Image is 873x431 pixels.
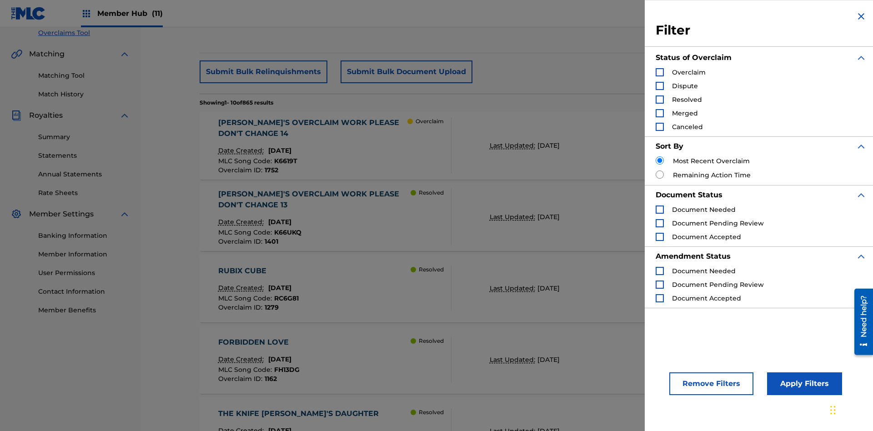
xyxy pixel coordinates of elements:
[81,8,92,19] img: Top Rightsholders
[856,251,867,262] img: expand
[218,337,300,348] div: FORBIDDEN LOVE
[218,146,266,155] p: Date Created:
[38,71,130,80] a: Matching Tool
[672,267,736,275] span: Document Needed
[97,8,163,19] span: Member Hub
[218,366,274,374] span: MLC Song Code :
[856,52,867,63] img: expand
[38,170,130,179] a: Annual Statements
[218,157,274,165] span: MLC Song Code :
[38,268,130,278] a: User Permissions
[38,132,130,142] a: Summary
[672,82,698,90] span: Dispute
[274,157,297,165] span: K6619T
[673,156,750,166] label: Most Recent Overclaim
[218,228,274,236] span: MLC Song Code :
[848,285,873,360] iframe: Resource Center
[152,9,163,18] span: (11)
[672,68,706,76] span: Overclaim
[672,95,702,104] span: Resolved
[218,303,265,311] span: Overclaim ID :
[656,190,722,199] strong: Document Status
[537,284,560,292] span: [DATE]
[119,49,130,60] img: expand
[29,49,65,60] span: Matching
[274,294,299,302] span: RC6G81
[218,237,265,246] span: Overclaim ID :
[672,109,698,117] span: Merged
[119,110,130,121] img: expand
[265,375,277,383] span: 1162
[341,60,472,83] button: Submit Bulk Document Upload
[38,90,130,99] a: Match History
[656,142,683,150] strong: Sort By
[265,237,278,246] span: 1401
[490,212,537,222] p: Last Updated:
[38,250,130,259] a: Member Information
[856,11,867,22] img: close
[274,228,301,236] span: K66UKQ
[856,190,867,200] img: expand
[672,281,764,289] span: Document Pending Review
[218,166,265,174] span: Overclaim ID :
[265,166,278,174] span: 1752
[200,183,814,251] a: [PERSON_NAME]'S OVERCLAIM WORK PLEASE DON'T CHANGE 13Date Created:[DATE]MLC Song Code:K66UKQOverc...
[537,356,560,364] span: [DATE]
[119,209,130,220] img: expand
[268,146,291,155] span: [DATE]
[218,189,411,210] div: [PERSON_NAME]'S OVERCLAIM WORK PLEASE DON'T CHANGE 13
[218,283,266,293] p: Date Created:
[29,209,94,220] span: Member Settings
[673,170,751,180] label: Remaining Action Time
[537,213,560,221] span: [DATE]
[672,294,741,302] span: Document Accepted
[11,209,22,220] img: Member Settings
[38,151,130,160] a: Statements
[38,28,130,38] a: Overclaims Tool
[11,110,22,121] img: Royalties
[11,7,46,20] img: MLC Logo
[490,284,537,293] p: Last Updated:
[38,188,130,198] a: Rate Sheets
[200,254,814,322] a: RUBIX CUBEDate Created:[DATE]MLC Song Code:RC6G81Overclaim ID:1279 ResolvedLast Updated:[DATE]Sub...
[656,53,732,62] strong: Status of Overclaim
[218,355,266,364] p: Date Created:
[274,366,300,374] span: FH13DG
[268,218,291,226] span: [DATE]
[218,217,266,227] p: Date Created:
[672,219,764,227] span: Document Pending Review
[672,233,741,241] span: Document Accepted
[419,266,444,274] p: Resolved
[218,294,274,302] span: MLC Song Code :
[656,22,867,39] h3: Filter
[268,284,291,292] span: [DATE]
[672,205,736,214] span: Document Needed
[218,266,299,276] div: RUBIX CUBE
[856,141,867,152] img: expand
[828,387,873,431] iframe: Chat Widget
[490,355,537,365] p: Last Updated:
[767,372,842,395] button: Apply Filters
[29,110,63,121] span: Royalties
[200,111,814,180] a: [PERSON_NAME]'S OVERCLAIM WORK PLEASE DON'T CHANGE 14Date Created:[DATE]MLC Song Code:K6619TOverc...
[38,231,130,241] a: Banking Information
[218,408,383,419] div: THE KNIFE [PERSON_NAME]'S DAUGHTER
[419,337,444,345] p: Resolved
[200,99,273,107] p: Showing 1 - 10 of 865 results
[419,189,444,197] p: Resolved
[537,141,560,150] span: [DATE]
[265,303,279,311] span: 1279
[419,408,444,416] p: Resolved
[490,141,537,150] p: Last Updated:
[656,252,731,261] strong: Amendment Status
[830,396,836,424] div: Drag
[200,326,814,394] a: FORBIDDEN LOVEDate Created:[DATE]MLC Song Code:FH13DGOverclaim ID:1162 ResolvedLast Updated:[DATE...
[38,287,130,296] a: Contact Information
[200,60,327,83] button: Submit Bulk Relinquishments
[11,49,22,60] img: Matching
[669,372,753,395] button: Remove Filters
[268,355,291,363] span: [DATE]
